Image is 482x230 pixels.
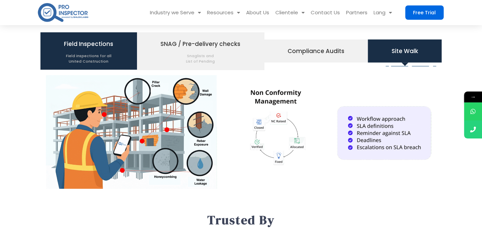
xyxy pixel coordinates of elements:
img: pro-inspector-logo [37,2,89,23]
span: Field inspections for all United Construction [64,50,113,64]
span: Free Trial [413,10,436,15]
span: → [464,92,482,102]
span: SNAG / Pre-delivery checks [160,38,240,64]
a: Free Trial [405,5,444,20]
span: Compliance Audits [288,45,344,57]
span: Site Walk [392,45,418,57]
span: Field Inspections [64,38,113,64]
span: Snaglists and List of Pending [160,50,240,64]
